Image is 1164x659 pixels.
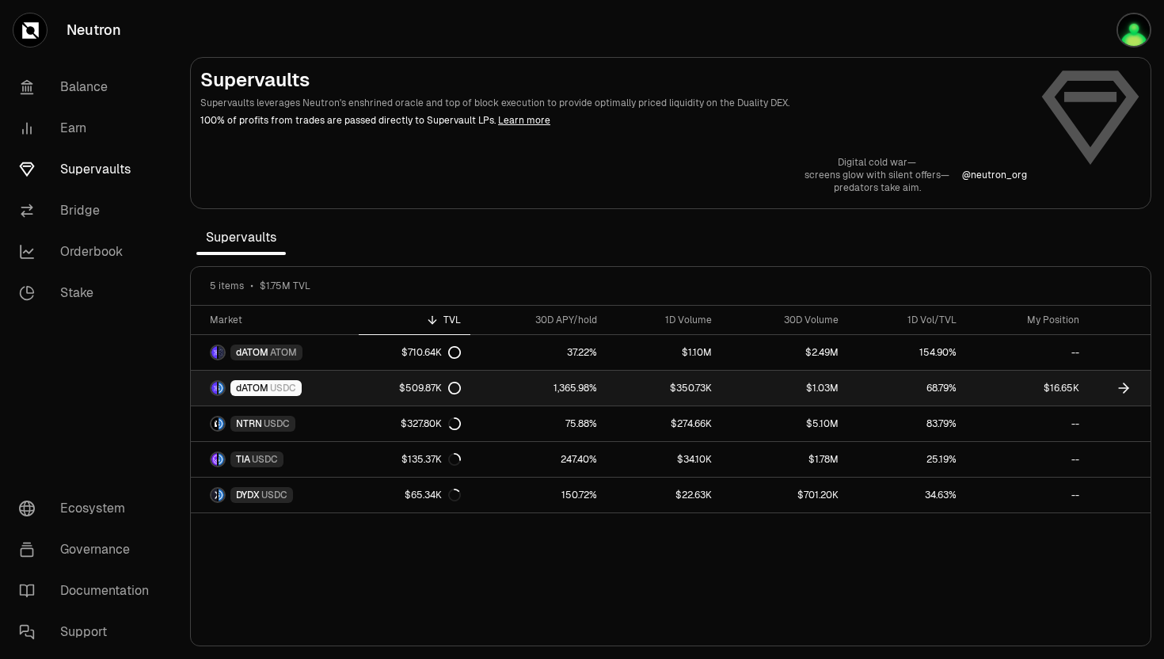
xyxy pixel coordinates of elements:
[211,453,217,466] img: TIA Logo
[721,478,847,512] a: $701.20K
[219,453,224,466] img: USDC Logo
[966,442,1089,477] a: --
[607,335,721,370] a: $1.10M
[264,417,290,430] span: USDC
[848,478,967,512] a: 34.63%
[607,478,721,512] a: $22.63K
[401,453,461,466] div: $135.37K
[236,382,268,394] span: dATOM
[359,442,470,477] a: $135.37K
[191,442,359,477] a: TIA LogoUSDC LogoTIAUSDC
[211,382,217,394] img: dATOM Logo
[219,489,224,501] img: USDC Logo
[219,346,224,359] img: ATOM Logo
[261,489,287,501] span: USDC
[211,346,217,359] img: dATOM Logo
[498,114,550,127] a: Learn more
[359,371,470,406] a: $509.87K
[858,314,957,326] div: 1D Vol/TVL
[6,190,171,231] a: Bridge
[721,371,847,406] a: $1.03M
[470,478,607,512] a: 150.72%
[219,417,224,430] img: USDC Logo
[976,314,1079,326] div: My Position
[401,417,461,430] div: $327.80K
[607,406,721,441] a: $274.66K
[6,570,171,611] a: Documentation
[191,406,359,441] a: NTRN LogoUSDC LogoNTRNUSDC
[721,442,847,477] a: $1.78M
[359,478,470,512] a: $65.34K
[191,478,359,512] a: DYDX LogoUSDC LogoDYDXUSDC
[6,488,171,529] a: Ecosystem
[607,371,721,406] a: $350.73K
[191,371,359,406] a: dATOM LogoUSDC LogodATOMUSDC
[200,96,1027,110] p: Supervaults leverages Neutron's enshrined oracle and top of block execution to provide optimally ...
[805,156,949,194] a: Digital cold war—screens glow with silent offers—predators take aim.
[616,314,712,326] div: 1D Volume
[359,335,470,370] a: $710.64K
[6,67,171,108] a: Balance
[966,335,1089,370] a: --
[6,272,171,314] a: Stake
[848,335,967,370] a: 154.90%
[1116,13,1151,48] img: q2
[270,382,296,394] span: USDC
[236,453,250,466] span: TIA
[210,280,244,292] span: 5 items
[236,489,260,501] span: DYDX
[731,314,838,326] div: 30D Volume
[401,346,461,359] div: $710.64K
[848,442,967,477] a: 25.19%
[270,346,297,359] span: ATOM
[211,489,217,501] img: DYDX Logo
[721,335,847,370] a: $2.49M
[848,371,967,406] a: 68.79%
[191,335,359,370] a: dATOM LogoATOM LogodATOMATOM
[966,406,1089,441] a: --
[962,169,1027,181] a: @neutron_org
[211,417,217,430] img: NTRN Logo
[252,453,278,466] span: USDC
[721,406,847,441] a: $5.10M
[405,489,461,501] div: $65.34K
[966,478,1089,512] a: --
[6,149,171,190] a: Supervaults
[962,169,1027,181] p: @ neutron_org
[399,382,461,394] div: $509.87K
[236,346,268,359] span: dATOM
[805,169,949,181] p: screens glow with silent offers—
[966,371,1089,406] a: $16.65K
[368,314,461,326] div: TVL
[200,67,1027,93] h2: Supervaults
[607,442,721,477] a: $34.10K
[236,417,262,430] span: NTRN
[805,181,949,194] p: predators take aim.
[6,231,171,272] a: Orderbook
[470,335,607,370] a: 37.22%
[848,406,967,441] a: 83.79%
[359,406,470,441] a: $327.80K
[470,406,607,441] a: 75.88%
[6,529,171,570] a: Governance
[480,314,597,326] div: 30D APY/hold
[200,113,1027,128] p: 100% of profits from trades are passed directly to Supervault LPs.
[219,382,224,394] img: USDC Logo
[470,442,607,477] a: 247.40%
[196,222,286,253] span: Supervaults
[6,611,171,653] a: Support
[6,108,171,149] a: Earn
[260,280,310,292] span: $1.75M TVL
[210,314,349,326] div: Market
[470,371,607,406] a: 1,365.98%
[805,156,949,169] p: Digital cold war—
